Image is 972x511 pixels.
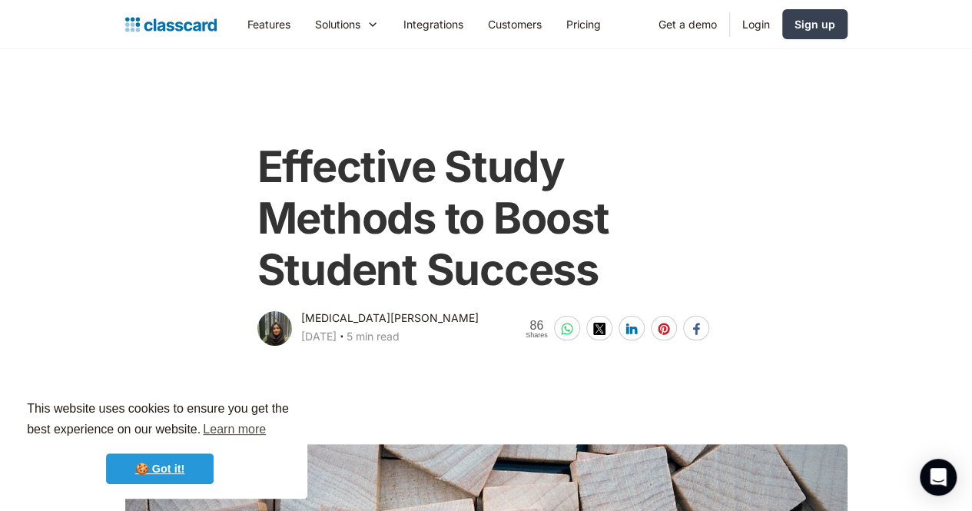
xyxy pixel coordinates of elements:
[337,327,347,349] div: ‧
[526,332,548,339] span: Shares
[730,7,782,41] a: Login
[201,418,268,441] a: learn more about cookies
[782,9,848,39] a: Sign up
[646,7,729,41] a: Get a demo
[106,453,214,484] a: dismiss cookie message
[526,319,548,332] span: 86
[690,323,702,335] img: facebook-white sharing button
[795,16,835,32] div: Sign up
[391,7,476,41] a: Integrations
[235,7,303,41] a: Features
[303,7,391,41] div: Solutions
[315,16,360,32] div: Solutions
[658,323,670,335] img: pinterest-white sharing button
[257,141,715,297] h1: Effective Study Methods to Boost Student Success
[27,400,293,441] span: This website uses cookies to ensure you get the best experience on our website.
[347,327,400,346] div: 5 min read
[920,459,957,496] div: Open Intercom Messenger
[12,385,307,499] div: cookieconsent
[625,323,638,335] img: linkedin-white sharing button
[554,7,613,41] a: Pricing
[593,323,605,335] img: twitter-white sharing button
[301,309,479,327] div: [MEDICAL_DATA][PERSON_NAME]
[125,14,217,35] a: home
[301,327,337,346] div: [DATE]
[561,323,573,335] img: whatsapp-white sharing button
[476,7,554,41] a: Customers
